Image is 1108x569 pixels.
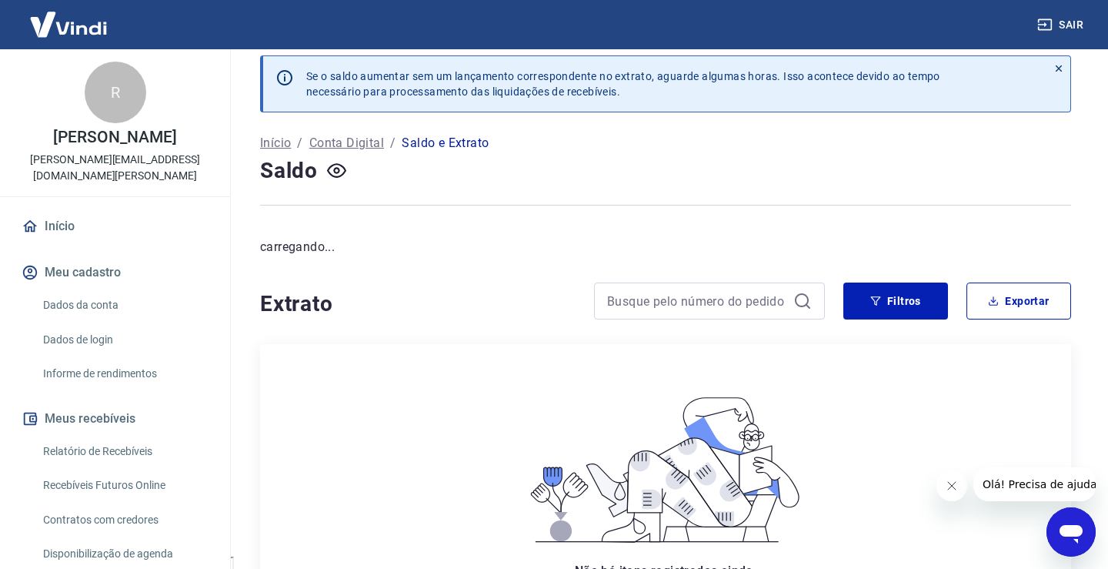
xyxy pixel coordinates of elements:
[260,289,576,320] h4: Extrato
[40,40,220,52] div: [PERSON_NAME]: [DOMAIN_NAME]
[179,91,247,101] div: Palavras-chave
[1046,507,1096,557] iframe: Botão para abrir a janela de mensagens
[18,256,212,290] button: Meu cadastro
[37,324,212,356] a: Dados de login
[37,358,212,390] a: Informe de rendimentos
[260,134,291,152] a: Início
[37,470,212,501] a: Recebíveis Futuros Online
[12,152,218,184] p: [PERSON_NAME][EMAIL_ADDRESS][DOMAIN_NAME][PERSON_NAME]
[43,25,75,37] div: v 4.0.25
[25,40,37,52] img: website_grey.svg
[309,134,384,152] a: Conta Digital
[260,238,1071,256] p: carregando...
[18,1,118,48] img: Vindi
[306,69,940,99] p: Se o saldo aumentar sem um lançamento correspondente no extrato, aguarde algumas horas. Isso acon...
[85,62,146,123] div: R
[260,156,318,186] h4: Saldo
[162,89,175,102] img: tab_keywords_by_traffic_grey.svg
[402,134,489,152] p: Saldo e Extrato
[37,504,212,536] a: Contratos com credores
[18,209,212,243] a: Início
[37,290,212,321] a: Dados da conta
[9,11,129,23] span: Olá! Precisa de ajuda?
[25,25,37,37] img: logo_orange.svg
[64,89,76,102] img: tab_domain_overview_orange.svg
[607,290,787,313] input: Busque pelo número do pedido
[966,283,1071,320] button: Exportar
[973,467,1096,501] iframe: Mensagem da empresa
[843,283,948,320] button: Filtros
[81,91,118,101] div: Domínio
[390,134,395,152] p: /
[53,129,176,146] p: [PERSON_NAME]
[1034,11,1090,39] button: Sair
[297,134,302,152] p: /
[936,470,967,501] iframe: Fechar mensagem
[37,436,212,467] a: Relatório de Recebíveis
[18,402,212,436] button: Meus recebíveis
